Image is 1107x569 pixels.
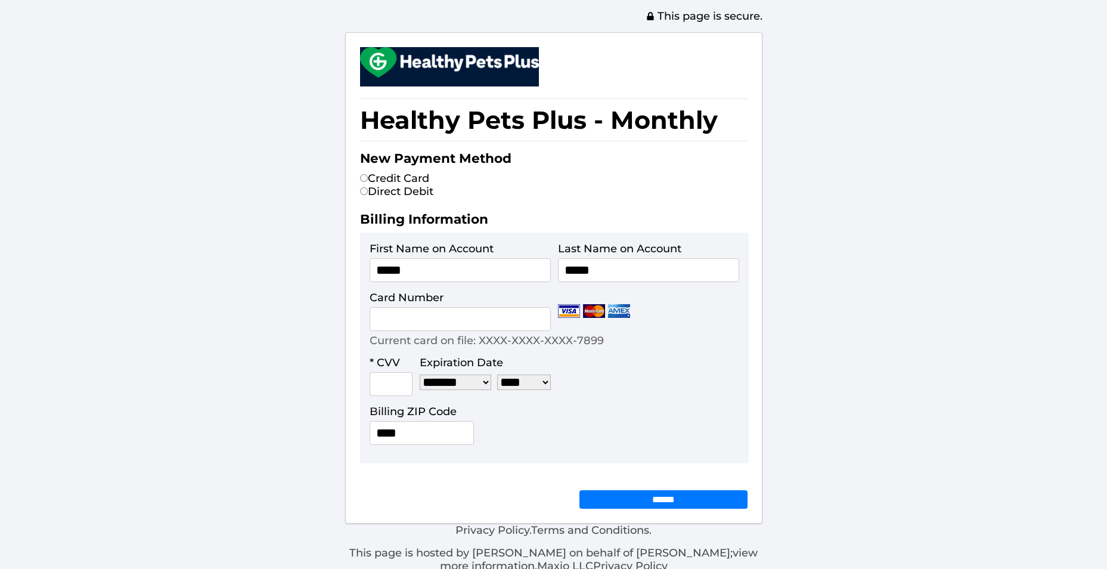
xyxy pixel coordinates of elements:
a: Terms and Conditions [531,524,649,537]
label: Direct Debit [360,185,433,198]
label: Credit Card [360,172,429,185]
p: Current card on file: XXXX-XXXX-XXXX-7899 [370,334,604,347]
img: Visa [558,304,580,318]
label: First Name on Account [370,242,494,255]
img: Amex [608,304,630,318]
a: Privacy Policy [455,524,529,537]
h2: Billing Information [360,211,748,233]
label: Card Number [370,291,444,304]
label: * CVV [370,356,400,369]
input: Credit Card [360,174,368,182]
label: Expiration Date [420,356,503,369]
img: small.png [360,47,539,78]
span: This page is secure. [646,10,762,23]
input: Direct Debit [360,187,368,195]
h1: Healthy Pets Plus - Monthly [360,98,748,141]
h2: New Payment Method [360,150,748,172]
label: Last Name on Account [558,242,681,255]
label: Billing ZIP Code [370,405,457,418]
img: Mastercard [583,304,605,318]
